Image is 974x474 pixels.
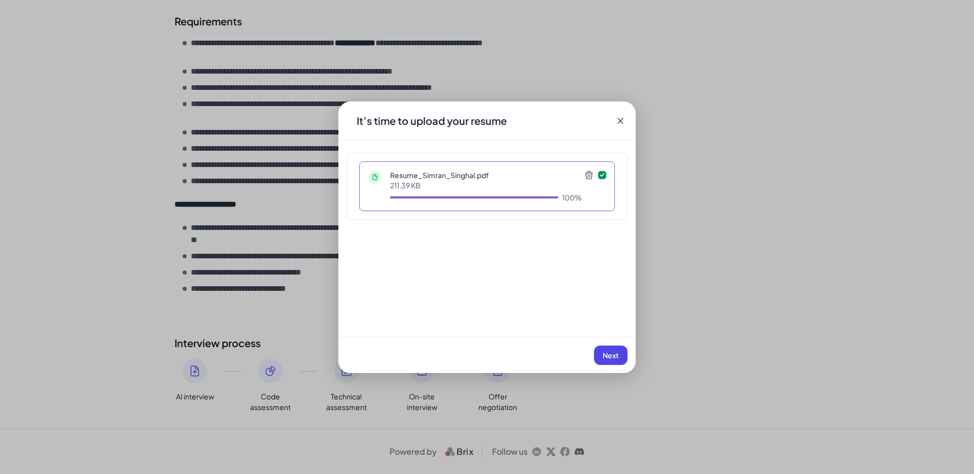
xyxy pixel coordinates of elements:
[562,192,582,202] div: 100%
[390,180,582,190] p: 211.39 KB
[390,170,582,180] p: Resume_Simran_Singhal.pdf
[603,351,619,360] span: Next
[594,346,628,365] button: Next
[349,114,515,128] div: It’s time to upload your resume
